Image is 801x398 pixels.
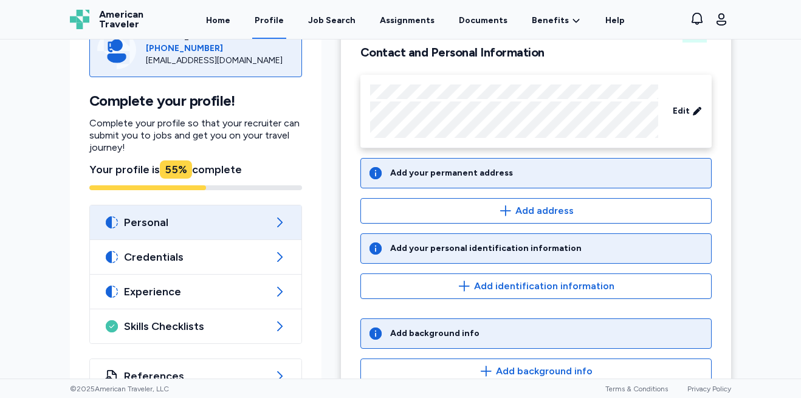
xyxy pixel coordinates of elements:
[360,273,712,299] button: Add identification information
[252,1,286,39] a: Profile
[496,364,593,379] span: Add background info
[532,15,581,27] a: Benefits
[97,30,136,69] img: Consultant
[360,198,712,224] button: Add address
[124,319,267,334] span: Skills Checklists
[146,43,294,55] a: [PHONE_NUMBER]
[390,242,582,255] div: Add your personal identification information
[532,15,569,27] span: Benefits
[515,204,574,218] span: Add address
[360,75,712,148] div: Edit
[89,92,302,110] h1: Complete your profile!
[474,279,614,293] span: Add identification information
[89,161,302,178] div: Your profile is complete
[673,105,690,117] span: Edit
[390,328,480,340] div: Add background info
[160,160,192,179] div: 55 %
[124,284,267,299] span: Experience
[687,385,731,393] a: Privacy Policy
[70,384,169,394] span: © 2025 American Traveler, LLC
[390,167,513,179] div: Add your permanent address
[605,385,668,393] a: Terms & Conditions
[124,369,267,383] span: References
[360,359,712,384] button: Add background info
[124,215,267,230] span: Personal
[70,10,89,29] img: Logo
[146,55,294,67] div: [EMAIL_ADDRESS][DOMAIN_NAME]
[308,15,356,27] div: Job Search
[124,250,267,264] span: Credentials
[89,117,302,154] p: Complete your profile so that your recruiter can submit you to jobs and get you on your travel jo...
[360,45,712,60] h2: Contact and Personal Information
[99,10,143,29] span: American Traveler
